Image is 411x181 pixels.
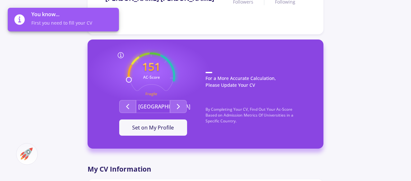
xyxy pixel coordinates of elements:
img: ac-market [20,148,33,160]
div: Second group [100,100,205,113]
span: You know... [31,10,114,18]
p: For a More Accurate Calculation, Please Update Your CV [205,72,311,95]
p: By Completing Your CV, Find Out Your Ac-Score Based on Admission Metrics Of Universities in a Spe... [205,107,311,130]
button: Set on My Profile [119,119,187,136]
p: My CV Information [88,164,323,175]
span: Set on My Profile [132,124,174,131]
span: First you need to fill your CV [31,19,114,26]
button: [GEOGRAPHIC_DATA] [136,100,170,113]
text: Fragile [145,92,157,96]
text: 151 [142,59,161,74]
text: AC-Score [143,74,160,80]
